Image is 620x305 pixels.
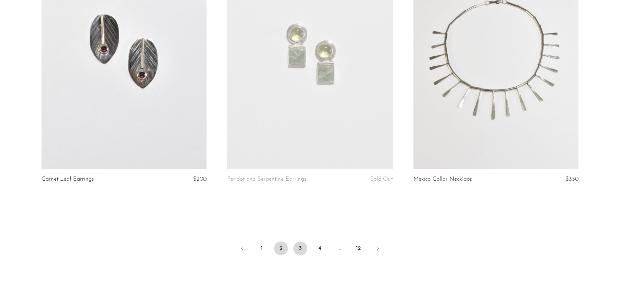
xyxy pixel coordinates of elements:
a: 1 [255,241,268,255]
a: 4 [313,241,327,255]
a: 3 [293,241,307,255]
span: Sold Out [370,176,393,182]
a: Next [371,241,385,257]
span: … [332,241,346,255]
span: $200 [193,176,207,182]
a: 12 [352,241,365,255]
span: $350 [565,176,578,182]
a: Previous [235,241,249,257]
a: Garnet Leaf Earrings [42,176,94,182]
a: Mexico Collar Necklace [413,176,472,182]
span: 2 [274,241,288,255]
a: Peridot and Serpentine Earrings [227,176,306,182]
